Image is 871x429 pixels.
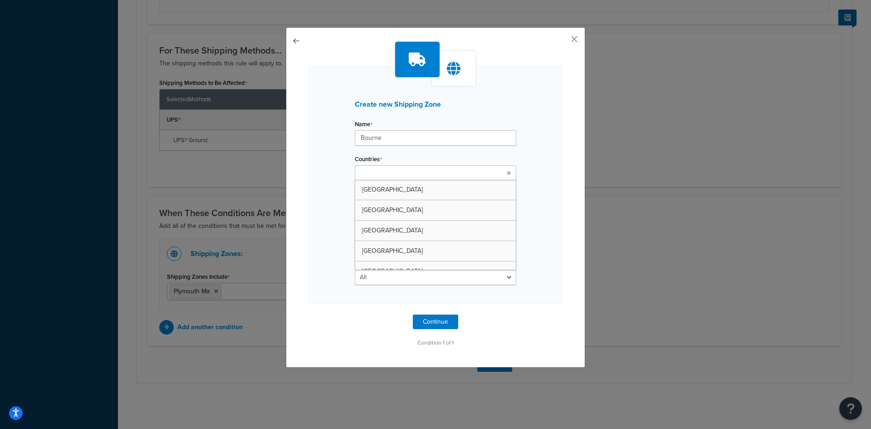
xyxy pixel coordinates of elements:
[362,266,423,276] span: [GEOGRAPHIC_DATA]
[362,205,423,215] span: [GEOGRAPHIC_DATA]
[362,226,423,235] span: [GEOGRAPHIC_DATA]
[355,200,516,220] a: [GEOGRAPHIC_DATA]
[413,315,458,329] button: Continue
[355,221,516,241] a: [GEOGRAPHIC_DATA]
[355,156,382,163] label: Countries
[355,241,516,261] a: [GEOGRAPHIC_DATA]
[362,246,423,256] span: [GEOGRAPHIC_DATA]
[355,121,372,128] label: Name
[362,185,423,194] span: [GEOGRAPHIC_DATA]
[309,336,562,349] p: Condition 1 of 1
[355,100,516,108] h3: Create new Shipping Zone
[355,180,516,200] a: [GEOGRAPHIC_DATA]
[355,261,516,281] a: [GEOGRAPHIC_DATA]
